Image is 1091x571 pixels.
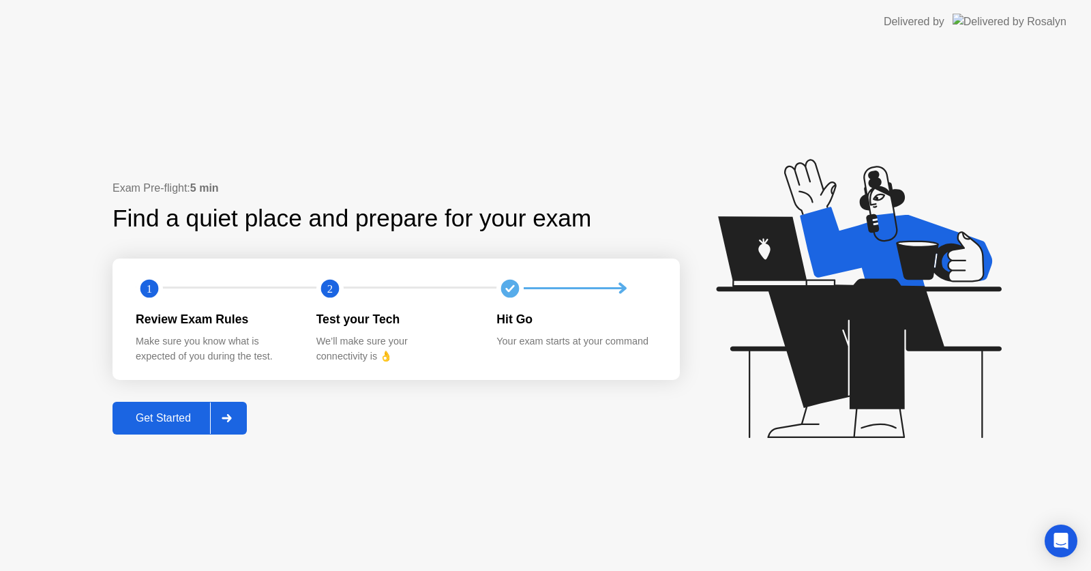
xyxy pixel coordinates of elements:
[327,282,333,295] text: 2
[117,412,210,424] div: Get Started
[190,182,219,194] b: 5 min
[884,14,944,30] div: Delivered by
[1045,525,1077,557] div: Open Intercom Messenger
[496,310,655,328] div: Hit Go
[953,14,1066,29] img: Delivered by Rosalyn
[496,334,655,349] div: Your exam starts at your command
[316,334,475,364] div: We’ll make sure your connectivity is 👌
[136,334,295,364] div: Make sure you know what is expected of you during the test.
[113,201,593,237] div: Find a quiet place and prepare for your exam
[113,402,247,435] button: Get Started
[136,310,295,328] div: Review Exam Rules
[113,180,680,196] div: Exam Pre-flight:
[147,282,152,295] text: 1
[316,310,475,328] div: Test your Tech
